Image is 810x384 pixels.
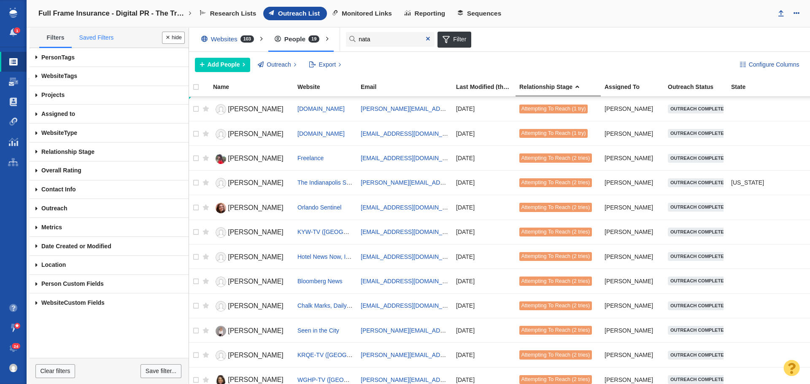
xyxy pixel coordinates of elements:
div: [PERSON_NAME] [605,297,660,315]
button: Export [304,58,346,72]
div: Email [361,84,455,90]
a: [PERSON_NAME] [213,348,290,363]
div: [DATE] [456,223,512,241]
span: Export [319,60,336,69]
span: [PERSON_NAME] [228,204,283,211]
a: [PERSON_NAME] [213,250,290,265]
a: [PERSON_NAME] [213,151,290,166]
a: Filters [39,29,72,47]
span: Person [41,54,61,61]
a: KRQE-TV ([GEOGRAPHIC_DATA], [GEOGRAPHIC_DATA]) [297,352,456,358]
a: [EMAIL_ADDRESS][DOMAIN_NAME] [361,302,461,309]
a: Relationship Stage [519,84,604,91]
div: [PERSON_NAME] [605,100,660,118]
td: Attempting To Reach (2 tries) [516,269,601,293]
td: Attempting To Reach (2 tries) [516,318,601,343]
div: [PERSON_NAME] [605,272,660,290]
span: Website [41,299,64,306]
a: [EMAIL_ADDRESS][DOMAIN_NAME] [361,253,461,260]
a: [PERSON_NAME] [213,102,290,117]
a: Relationship Stage [30,142,189,161]
div: [DATE] [456,346,512,364]
div: [PERSON_NAME] [605,174,660,192]
a: Contact Info [30,180,189,199]
span: Attempting To Reach (2 tries) [521,155,590,161]
div: Website [297,84,360,90]
span: 1 [14,27,20,34]
a: Bloomberg News [297,278,343,285]
span: Website [41,73,64,79]
a: Tags [30,67,189,86]
a: Custom Fields [30,293,189,312]
span: Attempting To Reach (2 tries) [521,180,590,185]
a: Outreach [30,199,189,218]
span: [PERSON_NAME] [228,278,283,285]
span: Attempting To Reach (2 tries) [521,278,590,284]
span: Outreach [267,60,291,69]
div: Name [213,84,297,90]
div: [PERSON_NAME] [605,124,660,142]
div: State [731,84,794,90]
span: Add People [208,60,240,69]
span: Seen in the City [297,327,339,334]
a: WGHP-TV ([GEOGRAPHIC_DATA], [GEOGRAPHIC_DATA]) [297,376,457,383]
span: [PERSON_NAME] [228,376,283,383]
a: Monitored Links [327,7,399,20]
a: The Indianapolis Star [297,179,353,186]
a: Tags [30,48,189,67]
button: Outreach [253,58,301,72]
a: Reporting [399,7,452,20]
a: Assigned To [605,84,667,91]
a: [EMAIL_ADDRESS][DOMAIN_NAME] [361,278,461,285]
span: Attempting To Reach (1 try) [521,106,586,112]
td: Attempting To Reach (2 tries) [516,343,601,367]
span: [PERSON_NAME] [228,179,283,186]
div: Date the Contact information in this project was last edited [456,84,518,90]
span: Attempting To Reach (2 tries) [521,303,590,309]
div: [DATE] [456,100,512,118]
td: Attempting To Reach (1 try) [516,97,601,121]
div: Outreach Status [668,84,730,90]
td: Attempting To Reach (2 tries) [516,244,601,269]
div: [DATE] [456,272,512,290]
td: Attempting To Reach (2 tries) [516,146,601,170]
td: Attempting To Reach (2 tries) [516,293,601,318]
span: Attempting To Reach (1 try) [521,130,586,136]
div: [DATE] [456,174,512,192]
button: Done [162,32,185,44]
div: Relationship Stage [519,84,604,90]
a: [DOMAIN_NAME] [297,130,345,137]
a: [EMAIL_ADDRESS][DOMAIN_NAME] [361,155,461,161]
a: Outreach List [263,7,327,20]
span: [PERSON_NAME] [228,155,283,162]
div: [PERSON_NAME] [605,198,660,216]
td: Attempting To Reach (2 tries) [516,170,601,195]
span: Freelance [297,155,324,161]
a: Research Lists [194,7,263,20]
a: [PERSON_NAME] [213,176,290,191]
a: [PERSON_NAME] [213,127,290,142]
a: [EMAIL_ADDRESS][DOMAIN_NAME] [361,204,461,211]
a: [PERSON_NAME][EMAIL_ADDRESS][DOMAIN_NAME] [361,327,509,334]
a: [PERSON_NAME] [213,225,290,240]
a: KYW-TV ([GEOGRAPHIC_DATA], [GEOGRAPHIC_DATA]) [297,228,452,235]
a: Chalk Marks, Daily Mail, Freelance, The i Paper [297,302,422,309]
span: Orlando Sentinel [297,204,341,211]
span: Outreach List [278,10,320,17]
a: Email [361,84,455,91]
div: [DATE] [456,149,512,167]
div: [DATE] [456,198,512,216]
div: [PERSON_NAME] [605,149,660,167]
a: Metrics [30,218,189,237]
a: [PERSON_NAME][EMAIL_ADDRESS][PERSON_NAME][DOMAIN_NAME] [361,105,558,112]
a: Type [30,124,189,142]
div: [PERSON_NAME] [605,223,660,241]
span: Attempting To Reach (2 tries) [521,204,590,210]
span: [PERSON_NAME] [228,228,283,236]
a: Location [30,256,189,275]
span: [PERSON_NAME] [228,352,283,359]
